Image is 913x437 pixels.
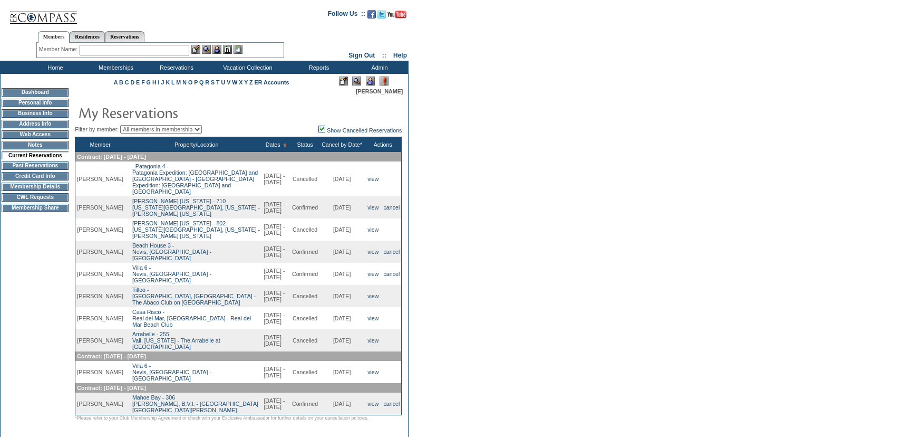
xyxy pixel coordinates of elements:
a: view [367,337,378,344]
a: L [171,79,174,85]
a: S [211,79,215,85]
td: Follow Us :: [328,9,365,22]
a: ER Accounts [255,79,289,85]
a: Sign Out [348,52,375,59]
td: [DATE] - [DATE] [262,393,290,415]
td: [DATE] - [DATE] [262,241,290,263]
td: Confirmed [290,393,319,415]
a: cancel [384,271,400,277]
img: b_calculator.gif [234,45,242,54]
a: C [125,79,129,85]
td: Cancelled [290,361,319,383]
img: View [202,45,211,54]
td: [PERSON_NAME] [75,196,125,218]
a: G [147,79,151,85]
span: Contract: [DATE] - [DATE] [77,353,145,359]
td: Admin [348,61,409,74]
a: view [367,271,378,277]
td: Membership Share [2,204,69,212]
img: Ascending [280,143,287,147]
img: Become our fan on Facebook [367,10,376,18]
td: [PERSON_NAME] [75,393,125,415]
a: I [158,79,160,85]
a: Villa 6 -Nevis, [GEOGRAPHIC_DATA] - [GEOGRAPHIC_DATA] [132,264,211,283]
td: Dashboard [2,88,69,97]
a: R [205,79,209,85]
img: Impersonate [366,77,375,85]
a: view [367,315,378,321]
a: P [194,79,198,85]
a: Residences [70,31,105,42]
a: view [367,369,378,375]
td: [DATE] [319,307,364,329]
div: Member Name: [39,45,80,54]
a: view [367,176,378,182]
a: H [152,79,157,85]
a: Z [249,79,253,85]
td: [PERSON_NAME] [75,218,125,241]
td: Memberships [84,61,145,74]
a: Show Cancelled Reservations [318,127,402,134]
td: Personal Info [2,99,69,107]
a: F [141,79,145,85]
td: [DATE] [319,263,364,285]
td: [PERSON_NAME] [75,285,125,307]
img: pgTtlMyReservations.gif [78,102,289,123]
td: [DATE] [319,241,364,263]
td: Cancelled [290,329,319,351]
a: cancel [384,204,400,211]
td: [DATE] [319,393,364,415]
a: Status [297,141,313,148]
td: [DATE] [319,161,364,196]
td: [PERSON_NAME] [75,241,125,263]
a: Tilloo -[GEOGRAPHIC_DATA], [GEOGRAPHIC_DATA] - The Abaco Club on [GEOGRAPHIC_DATA] [132,287,256,306]
td: Vacation Collection [206,61,287,74]
a: U [221,79,226,85]
td: Address Info [2,120,69,128]
a: Dates [266,141,280,148]
span: Contract: [DATE] - [DATE] [77,385,145,391]
a: cancel [384,401,400,407]
span: :: [382,52,386,59]
td: Confirmed [290,263,319,285]
a: M [176,79,181,85]
td: Cancelled [290,307,319,329]
span: Filter by member: [75,126,119,132]
a: _Patagonia 4 -Patagonia Expedition: [GEOGRAPHIC_DATA] and [GEOGRAPHIC_DATA] - [GEOGRAPHIC_DATA] E... [132,163,258,195]
a: N [182,79,187,85]
a: Become our fan on Facebook [367,13,376,20]
td: [DATE] - [DATE] [262,263,290,285]
img: Log Concern/Member Elevation [380,77,388,85]
td: Reservations [145,61,206,74]
img: Edit Mode [339,77,348,85]
img: b_edit.gif [191,45,200,54]
a: T [216,79,220,85]
a: D [130,79,134,85]
img: Subscribe to our YouTube Channel [387,11,406,18]
a: K [166,79,170,85]
td: Confirmed [290,196,319,218]
a: Arrabelle - 255Vail, [US_STATE] - The Arrabelle at [GEOGRAPHIC_DATA] [132,331,220,350]
td: Confirmed [290,241,319,263]
td: [PERSON_NAME] [75,263,125,285]
a: Reservations [105,31,144,42]
td: Past Reservations [2,161,69,170]
a: Casa Risco -Real del Mar, [GEOGRAPHIC_DATA] - Real del Mar Beach Club [132,309,251,328]
a: Q [199,79,203,85]
img: Compass Home [9,3,77,24]
a: view [367,226,378,233]
a: X [239,79,242,85]
td: Current Reservations [2,151,69,159]
a: view [367,204,378,211]
td: [DATE] [319,361,364,383]
a: O [188,79,192,85]
td: [DATE] [319,196,364,218]
td: [DATE] - [DATE] [262,218,290,241]
span: Contract: [DATE] - [DATE] [77,154,145,160]
td: Notes [2,141,69,149]
td: CWL Requests [2,193,69,202]
img: chk_on.JPG [318,126,325,132]
td: [DATE] - [DATE] [262,285,290,307]
a: cancel [384,249,400,255]
a: Property/Location [174,141,219,148]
